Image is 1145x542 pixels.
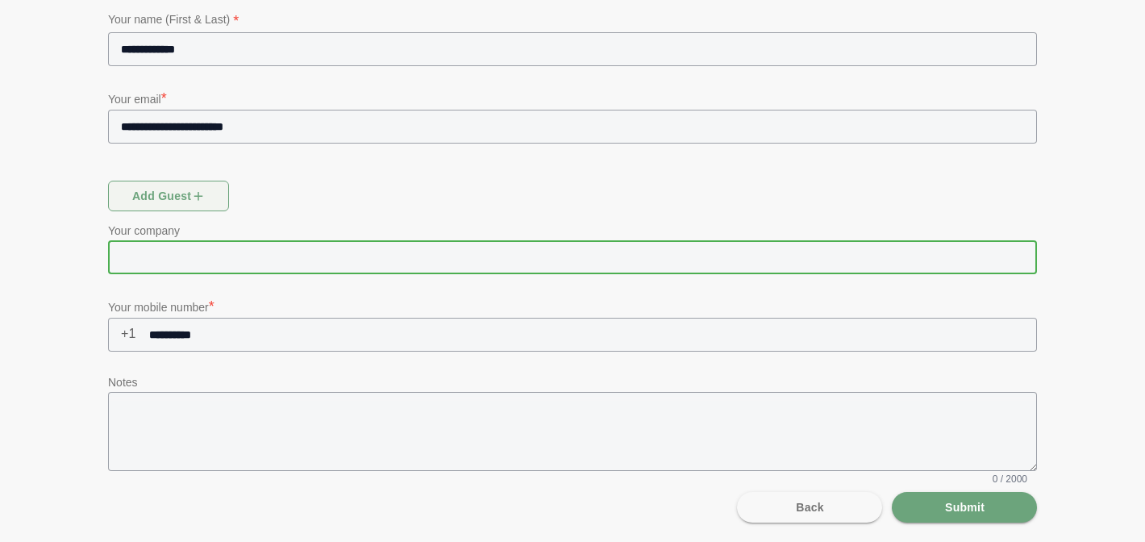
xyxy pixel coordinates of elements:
[108,373,1037,392] p: Notes
[108,221,1037,240] p: Your company
[737,492,882,523] button: Back
[944,492,985,523] span: Submit
[108,181,229,211] button: Add guest
[795,492,824,523] span: Back
[108,87,1037,110] p: Your email
[108,295,1037,318] p: Your mobile number
[131,181,206,211] span: Add guest
[993,473,1027,486] span: 0 / 2000
[108,318,136,350] span: +1
[108,10,1037,32] p: Your name (First & Last)
[892,492,1037,523] button: Submit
